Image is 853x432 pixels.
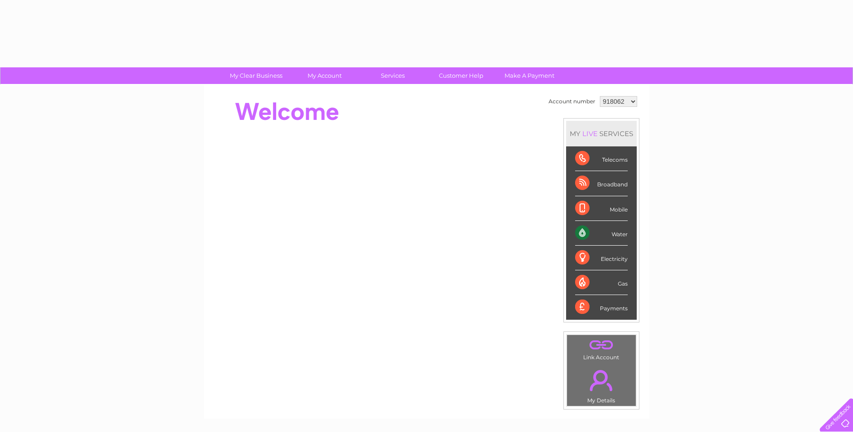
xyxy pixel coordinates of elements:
td: My Details [567,362,636,406]
div: Mobile [575,196,628,221]
div: Payments [575,295,628,319]
div: Telecoms [575,146,628,171]
div: Electricity [575,246,628,270]
a: Make A Payment [492,67,567,84]
td: Account number [546,94,598,109]
a: . [569,365,634,396]
a: Services [356,67,430,84]
div: Gas [575,270,628,295]
div: Broadband [575,171,628,196]
div: MY SERVICES [566,121,637,146]
a: . [569,337,634,353]
td: Link Account [567,335,636,363]
a: My Account [287,67,362,84]
a: Customer Help [424,67,498,84]
div: Water [575,221,628,246]
div: LIVE [581,129,599,138]
a: My Clear Business [219,67,293,84]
